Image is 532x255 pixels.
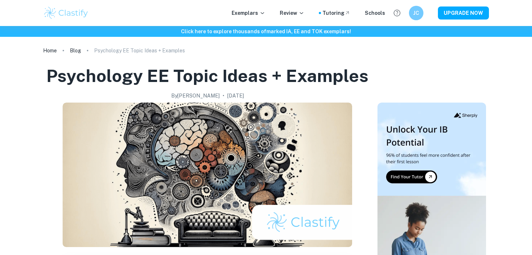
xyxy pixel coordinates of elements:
h2: By [PERSON_NAME] [171,92,220,100]
p: Psychology EE Topic Ideas + Examples [94,47,185,55]
button: Help and Feedback [391,7,403,19]
a: Schools [365,9,385,17]
p: • [223,92,224,100]
a: Blog [70,46,81,56]
img: Psychology EE Topic Ideas + Examples cover image [63,103,352,247]
button: JC [409,6,423,20]
h6: Click here to explore thousands of marked IA, EE and TOK exemplars ! [1,27,531,35]
h6: JC [412,9,421,17]
p: Exemplars [232,9,265,17]
a: Tutoring [322,9,350,17]
img: Clastify logo [43,6,89,20]
a: Home [43,46,57,56]
button: UPGRADE NOW [438,7,489,20]
h1: Psychology EE Topic Ideas + Examples [46,64,368,87]
h2: [DATE] [227,92,244,100]
p: Review [280,9,304,17]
